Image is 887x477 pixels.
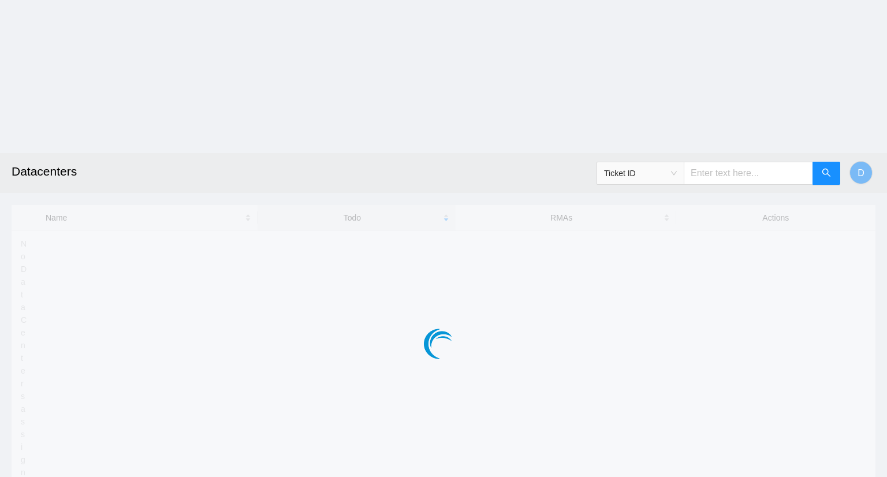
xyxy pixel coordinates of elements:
span: search [822,168,831,179]
h2: Datacenters [12,153,616,190]
input: Enter text here... [684,162,813,185]
span: D [858,166,864,180]
span: Ticket ID [604,165,677,182]
button: D [849,161,873,184]
button: search [813,162,840,185]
